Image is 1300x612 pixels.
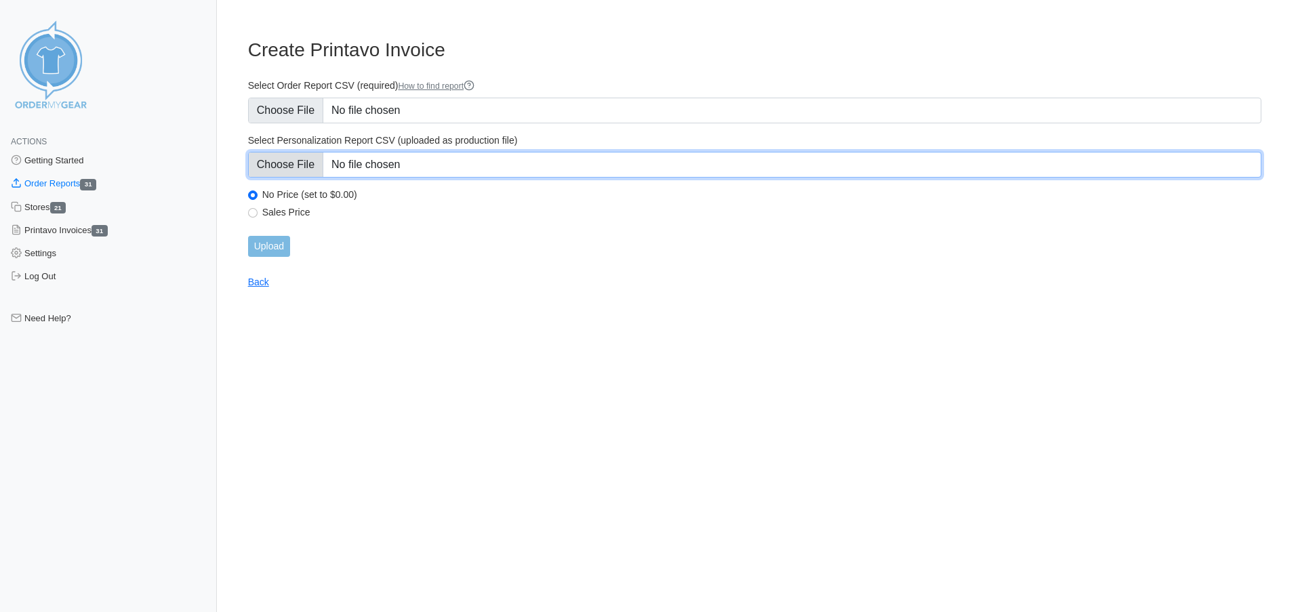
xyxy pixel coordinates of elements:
[398,81,474,91] a: How to find report
[248,134,1261,146] label: Select Personalization Report CSV (uploaded as production file)
[262,206,1261,218] label: Sales Price
[92,225,108,237] span: 31
[248,236,290,257] input: Upload
[248,79,1261,92] label: Select Order Report CSV (required)
[248,39,1261,62] h3: Create Printavo Invoice
[80,179,96,190] span: 31
[50,202,66,213] span: 21
[262,188,1261,201] label: No Price (set to $0.00)
[248,277,269,287] a: Back
[11,137,47,146] span: Actions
